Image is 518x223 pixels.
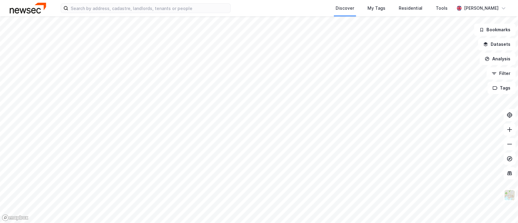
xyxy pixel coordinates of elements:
div: My Tags [367,5,385,12]
iframe: Chat Widget [488,194,518,223]
div: Tools [436,5,448,12]
div: Discover [336,5,354,12]
img: newsec-logo.f6e21ccffca1b3a03d2d.png [10,3,46,13]
div: [PERSON_NAME] [464,5,499,12]
div: Kontrollprogram for chat [488,194,518,223]
div: Residential [399,5,422,12]
input: Search by address, cadastre, landlords, tenants or people [68,4,230,13]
